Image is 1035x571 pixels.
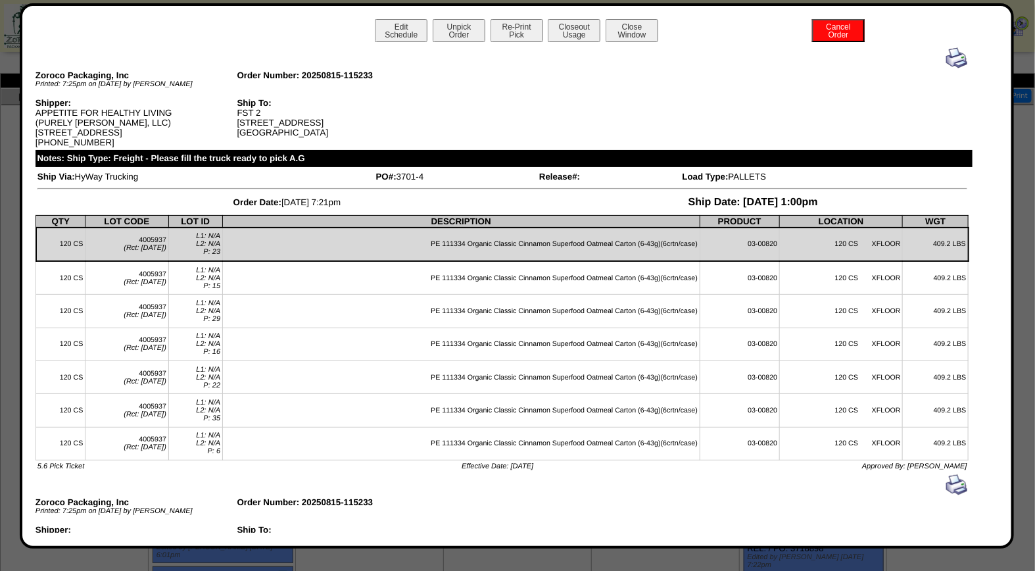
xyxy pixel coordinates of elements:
td: 409.2 LBS [903,328,969,360]
td: 409.2 LBS [903,295,969,328]
td: HyWay Trucking [37,171,374,182]
span: Effective Date: [DATE] [462,462,533,470]
span: L1: N/A L2: N/A P: 16 [196,332,220,356]
div: Notes: Ship Type: Freight - Please fill the truck ready to pick A.G [36,150,973,167]
td: 4005937 [85,328,168,360]
span: (Rct: [DATE]) [124,344,166,352]
button: EditSchedule [375,19,427,42]
span: Order Date: [233,197,281,207]
span: (Rct: [DATE]) [124,443,166,451]
td: 03-00820 [700,394,779,427]
td: 4005937 [85,360,168,393]
td: PE 111334 Organic Classic Cinnamon Superfood Oatmeal Carton (6-43g)(6crtn/case) [222,427,700,460]
td: 120 CS [36,261,85,295]
img: print.gif [946,47,967,68]
td: 120 CS XFLOOR [780,295,903,328]
span: (Rct: [DATE]) [124,311,166,319]
span: Ship Date: [DATE] 1:00pm [688,197,818,208]
td: PE 111334 Organic Classic Cinnamon Superfood Oatmeal Carton (6-43g)(6crtn/case) [222,394,700,427]
div: Shipper: [36,525,237,535]
td: 4005937 [85,427,168,460]
td: 120 CS [36,328,85,360]
span: L1: N/A L2: N/A P: 35 [196,399,220,422]
span: Approved By: [PERSON_NAME] [862,462,967,470]
td: 409.2 LBS [903,228,969,261]
td: 409.2 LBS [903,427,969,460]
td: 03-00820 [700,261,779,295]
div: Zoroco Packaging, Inc [36,70,237,80]
span: L1: N/A L2: N/A P: 23 [196,232,220,256]
div: Order Number: 20250815-115233 [237,497,439,507]
td: 4005937 [85,228,168,261]
div: Printed: 7:25pm on [DATE] by [PERSON_NAME] [36,80,237,88]
td: 120 CS [36,295,85,328]
img: print.gif [946,474,967,495]
span: L1: N/A L2: N/A P: 15 [196,266,220,290]
td: 120 CS XFLOOR [780,228,903,261]
td: PE 111334 Organic Classic Cinnamon Superfood Oatmeal Carton (6-43g)(6crtn/case) [222,228,700,261]
span: (Rct: [DATE]) [124,278,166,286]
button: Re-PrintPick [491,19,543,42]
td: 4005937 [85,261,168,295]
button: CloseWindow [606,19,658,42]
div: FST 2 [STREET_ADDRESS] [GEOGRAPHIC_DATA] [237,525,439,564]
td: 4005937 [85,295,168,328]
span: L1: N/A L2: N/A P: 29 [196,299,220,323]
th: DESCRIPTION [222,215,700,228]
th: LOT CODE [85,215,168,228]
div: Ship To: [237,98,439,108]
span: L1: N/A L2: N/A P: 6 [196,432,220,455]
div: Printed: 7:25pm on [DATE] by [PERSON_NAME] [36,507,237,515]
td: 409.2 LBS [903,394,969,427]
div: Zoroco Packaging, Inc [36,497,237,507]
td: 120 CS [36,228,85,261]
td: 4005937 [85,394,168,427]
td: 120 CS [36,427,85,460]
span: Release#: [539,172,580,182]
a: CloseWindow [604,30,660,39]
span: (Rct: [DATE]) [124,244,166,252]
td: 120 CS XFLOOR [780,360,903,393]
td: 120 CS [36,360,85,393]
div: Order Number: 20250815-115233 [237,70,439,80]
span: PO#: [376,172,397,182]
button: CancelOrder [812,19,865,42]
td: 120 CS [36,394,85,427]
td: 03-00820 [700,295,779,328]
div: Shipper: [36,98,237,108]
td: 409.2 LBS [903,360,969,393]
td: 03-00820 [700,360,779,393]
div: APPETITE FOR HEALTHY LIVING (PURELY [PERSON_NAME], LLC) [STREET_ADDRESS] [PHONE_NUMBER] [36,98,237,147]
td: 03-00820 [700,427,779,460]
td: 120 CS XFLOOR [780,261,903,295]
button: CloseoutUsage [548,19,600,42]
th: LOCATION [780,215,903,228]
td: PE 111334 Organic Classic Cinnamon Superfood Oatmeal Carton (6-43g)(6crtn/case) [222,328,700,360]
th: QTY [36,215,85,228]
span: (Rct: [DATE]) [124,378,166,385]
td: PE 111334 Organic Classic Cinnamon Superfood Oatmeal Carton (6-43g)(6crtn/case) [222,360,700,393]
td: 03-00820 [700,228,779,261]
th: WGT [903,215,969,228]
td: 3701-4 [375,171,537,182]
td: 120 CS XFLOOR [780,427,903,460]
td: 120 CS XFLOOR [780,328,903,360]
td: [DATE] 7:21pm [37,196,537,209]
span: Ship Via: [37,172,75,182]
div: FST 2 [STREET_ADDRESS] [GEOGRAPHIC_DATA] [237,98,439,137]
span: (Rct: [DATE]) [124,410,166,418]
td: PE 111334 Organic Classic Cinnamon Superfood Oatmeal Carton (6-43g)(6crtn/case) [222,295,700,328]
div: Ship To: [237,525,439,535]
td: PALLETS [682,171,968,182]
td: 03-00820 [700,328,779,360]
button: UnpickOrder [433,19,485,42]
span: L1: N/A L2: N/A P: 22 [196,366,220,389]
th: PRODUCT [700,215,779,228]
th: LOT ID [168,215,222,228]
td: PE 111334 Organic Classic Cinnamon Superfood Oatmeal Carton (6-43g)(6crtn/case) [222,261,700,295]
td: 409.2 LBS [903,261,969,295]
td: 120 CS XFLOOR [780,394,903,427]
span: 5.6 Pick Ticket [37,462,84,470]
span: Load Type: [683,172,729,182]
